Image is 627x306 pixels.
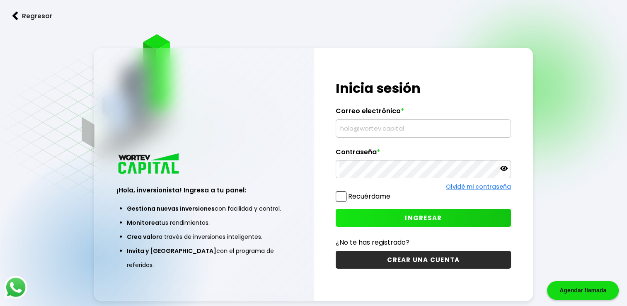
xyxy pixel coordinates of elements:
h1: Inicia sesión [336,78,511,98]
span: Invita y [GEOGRAPHIC_DATA] [127,247,216,255]
a: Olvidé mi contraseña [446,182,511,191]
span: Gestiona nuevas inversiones [127,204,215,213]
button: INGRESAR [336,209,511,227]
p: ¿No te has registrado? [336,237,511,248]
h3: ¡Hola, inversionista! Ingresa a tu panel: [116,185,292,195]
li: con el programa de referidos. [127,244,281,272]
label: Correo electrónico [336,107,511,119]
span: INGRESAR [405,214,442,222]
li: con facilidad y control. [127,202,281,216]
div: Agendar llamada [547,281,619,300]
img: logos_whatsapp-icon.242b2217.svg [4,276,27,299]
span: Monitorea [127,219,159,227]
img: logo_wortev_capital [116,152,182,177]
label: Contraseña [336,148,511,160]
li: a través de inversiones inteligentes. [127,230,281,244]
img: flecha izquierda [12,12,18,20]
button: CREAR UNA CUENTA [336,251,511,269]
span: Crea valor [127,233,159,241]
label: Recuérdame [348,192,390,201]
li: tus rendimientos. [127,216,281,230]
a: ¿No te has registrado?CREAR UNA CUENTA [336,237,511,269]
input: hola@wortev.capital [339,120,507,137]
